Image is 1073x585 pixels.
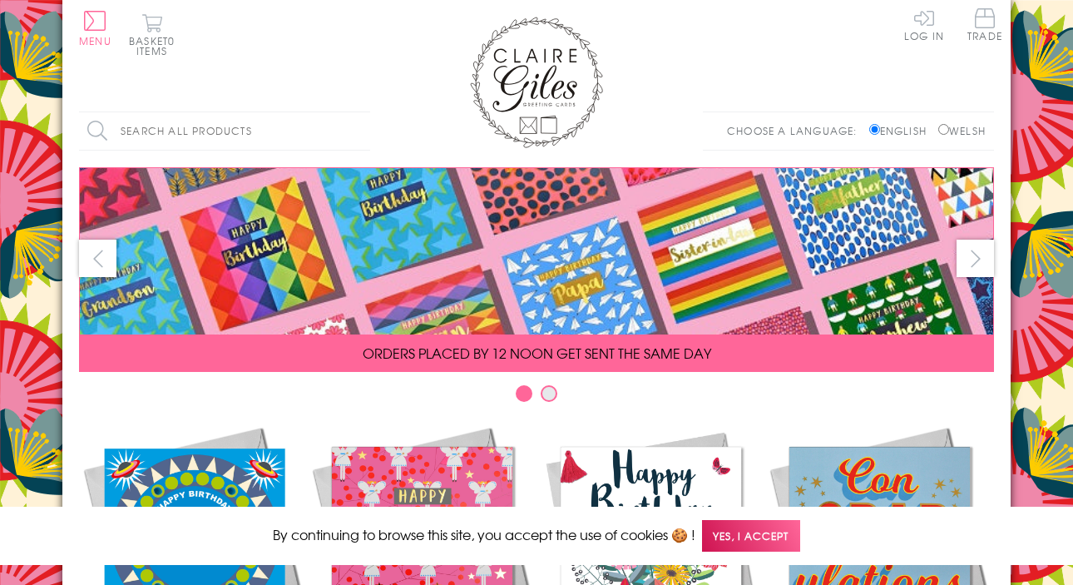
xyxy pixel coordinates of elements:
label: Welsh [938,123,986,138]
button: Menu [79,11,111,46]
label: English [869,123,935,138]
button: Carousel Page 1 (Current Slide) [516,385,532,402]
button: prev [79,240,116,277]
span: Trade [967,8,1002,41]
span: 0 items [136,33,175,58]
button: Basket0 items [129,13,175,56]
p: Choose a language: [727,123,866,138]
span: Menu [79,33,111,48]
span: Yes, I accept [702,520,800,553]
span: ORDERS PLACED BY 12 NOON GET SENT THE SAME DAY [363,343,711,363]
input: English [869,124,880,135]
button: next [957,240,994,277]
div: Carousel Pagination [79,384,994,410]
a: Trade [967,8,1002,44]
a: Log In [904,8,944,41]
img: Claire Giles Greetings Cards [470,17,603,148]
input: Welsh [938,124,949,135]
button: Carousel Page 2 [541,385,557,402]
input: Search [354,112,370,150]
input: Search all products [79,112,370,150]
